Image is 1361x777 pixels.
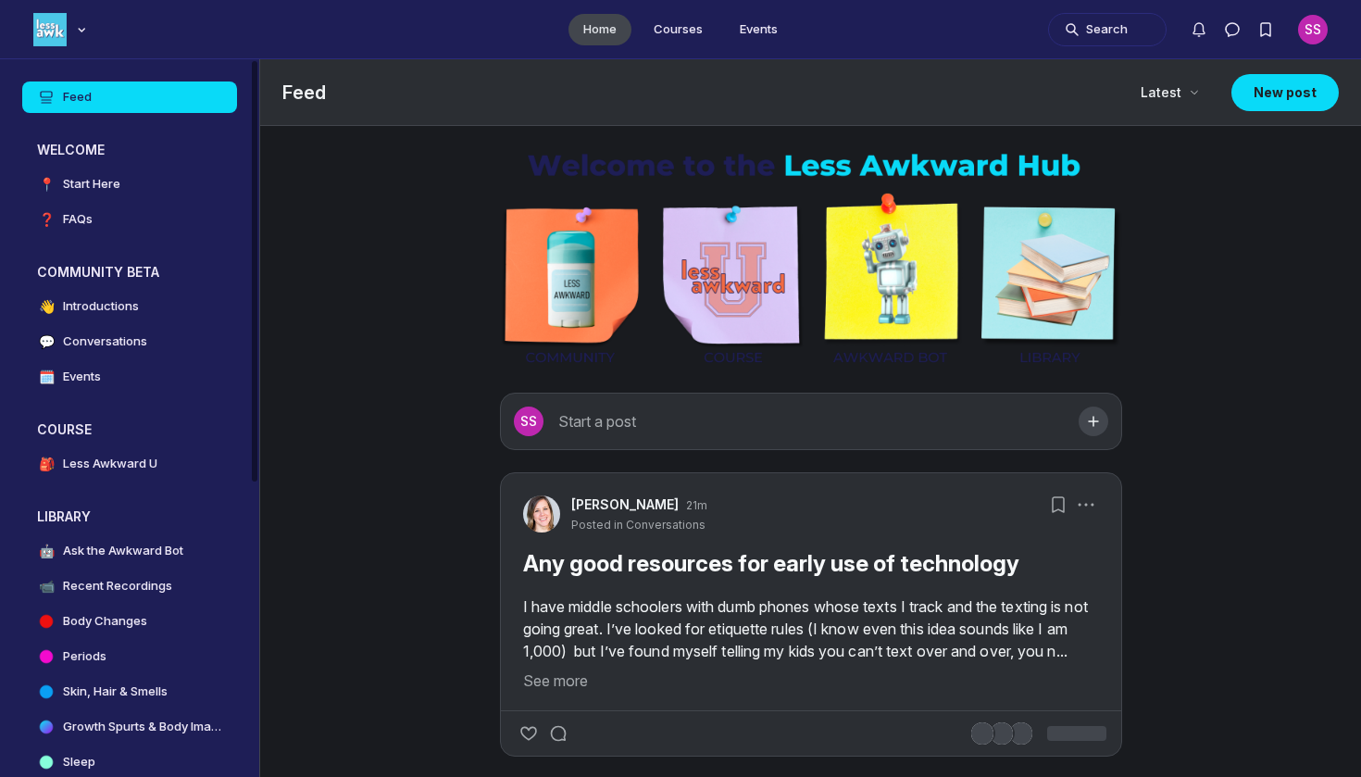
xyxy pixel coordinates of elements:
a: 📹Recent Recordings [22,570,237,602]
span: Latest [1141,83,1181,102]
a: 👋Introductions [22,291,237,322]
a: View Caitlin Amaral profile [523,495,560,533]
a: View Caitlin Amaral profile [571,495,679,514]
span: 👋 [37,297,56,316]
a: Home [568,14,631,45]
h4: Less Awkward U [63,455,157,473]
h4: Sleep [63,753,95,771]
a: Feed [22,81,237,113]
button: User menu options [1298,15,1328,44]
span: 📍 [37,175,56,194]
h4: Growth Spurts & Body Image [63,718,222,736]
div: SS [1298,15,1328,44]
button: LIBRARYCollapse space [22,502,237,532]
button: Bookmarks [1249,13,1282,46]
h4: Periods [63,647,106,666]
button: Posted in Conversations [571,518,705,533]
button: Post actions [1073,492,1099,518]
h3: COMMUNITY BETA [37,263,159,282]
button: COURSECollapse space [22,415,237,445]
a: Growth Spurts & Body Image [22,711,237,743]
a: 📍Start Here [22,169,237,200]
h4: Recent Recordings [63,577,172,595]
div: SS [514,407,543,436]
span: 💬 [37,332,56,351]
a: ❓FAQs [22,204,237,235]
a: 21m [686,498,707,513]
h4: Body Changes [63,612,147,631]
a: Events [725,14,793,45]
button: COMMUNITY BETACollapse space [22,257,237,287]
button: Bookmarks [1045,492,1071,518]
h4: Introductions [63,297,139,316]
h1: Feed [282,80,1115,106]
span: ❓ [37,210,56,229]
a: Periods [22,641,237,672]
a: Courses [639,14,718,45]
button: Start a post [500,393,1122,450]
header: Page Header [260,59,1361,126]
h4: FAQs [63,210,93,229]
span: Start a post [558,412,636,431]
button: Direct messages [1216,13,1249,46]
p: I have middle schoolers with dumb phones whose texts I track and the texting is not going great. ... [523,595,1099,662]
h4: Conversations [63,332,147,351]
span: 🤖 [37,542,56,560]
button: See more [523,670,1099,692]
a: Any good resources for early use of technology [523,550,1019,577]
button: Latest [1130,76,1209,109]
a: Skin, Hair & Smells [22,676,237,708]
button: New post [1231,74,1339,111]
button: Less Awkward Hub logo [33,11,91,48]
button: Search [1048,13,1167,46]
button: WELCOMECollapse space [22,135,237,165]
h4: Start Here [63,175,120,194]
img: Less Awkward Hub logo [33,13,67,46]
button: Notifications [1182,13,1216,46]
button: View Caitlin Amaral profile21mPosted in Conversations [571,495,707,533]
h4: Events [63,368,101,386]
button: Like the Any good resources for early use of technology post [516,721,542,746]
h4: Skin, Hair & Smells [63,683,168,701]
a: 🎒Less Awkward U [22,448,237,480]
a: Body Changes [22,606,237,637]
span: 🗓️ [37,368,56,386]
span: 🎒 [37,455,56,473]
a: 🤖Ask the Awkward Bot [22,535,237,567]
h4: Feed [63,88,92,107]
h4: Ask the Awkward Bot [63,542,183,560]
h3: LIBRARY [37,508,91,526]
a: 🗓️Events [22,361,237,393]
span: 📹 [37,577,56,595]
h3: COURSE [37,420,92,439]
a: 💬Conversations [22,326,237,357]
h3: WELCOME [37,141,105,159]
button: Comment on Any good resources for early use of technology [545,721,571,746]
